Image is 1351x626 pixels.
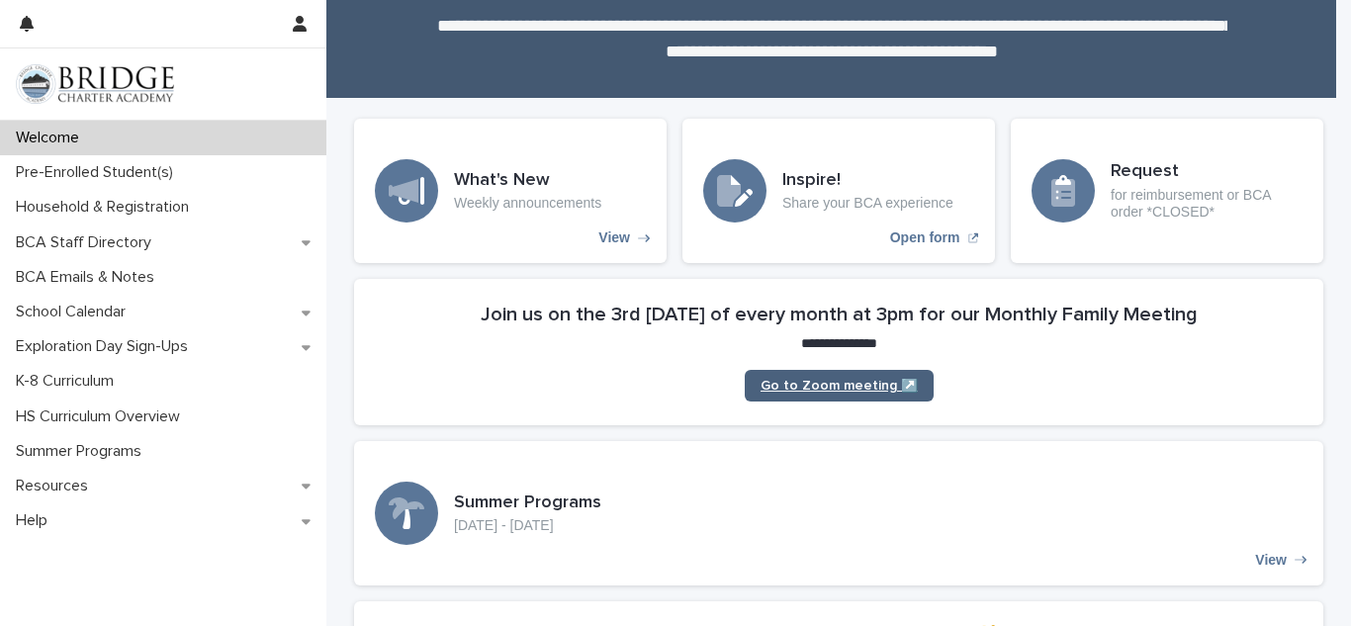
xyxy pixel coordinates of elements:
[8,163,189,182] p: Pre-Enrolled Student(s)
[454,517,601,534] p: [DATE] - [DATE]
[682,119,995,263] a: Open form
[454,170,601,192] h3: What's New
[8,337,204,356] p: Exploration Day Sign-Ups
[8,407,196,426] p: HS Curriculum Overview
[782,170,953,192] h3: Inspire!
[481,303,1198,326] h2: Join us on the 3rd [DATE] of every month at 3pm for our Monthly Family Meeting
[8,372,130,391] p: K-8 Curriculum
[890,229,960,246] p: Open form
[8,477,104,495] p: Resources
[8,511,63,530] p: Help
[598,229,630,246] p: View
[1255,552,1287,569] p: View
[354,441,1323,585] a: View
[454,195,601,212] p: Weekly announcements
[454,492,601,514] h3: Summer Programs
[8,198,205,217] p: Household & Registration
[1111,187,1303,221] p: for reimbursement or BCA order *CLOSED*
[8,268,170,287] p: BCA Emails & Notes
[8,303,141,321] p: School Calendar
[782,195,953,212] p: Share your BCA experience
[354,119,667,263] a: View
[745,370,934,402] a: Go to Zoom meeting ↗️
[8,442,157,461] p: Summer Programs
[8,129,95,147] p: Welcome
[16,64,174,104] img: V1C1m3IdTEidaUdm9Hs0
[1111,161,1303,183] h3: Request
[8,233,167,252] p: BCA Staff Directory
[761,379,918,393] span: Go to Zoom meeting ↗️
